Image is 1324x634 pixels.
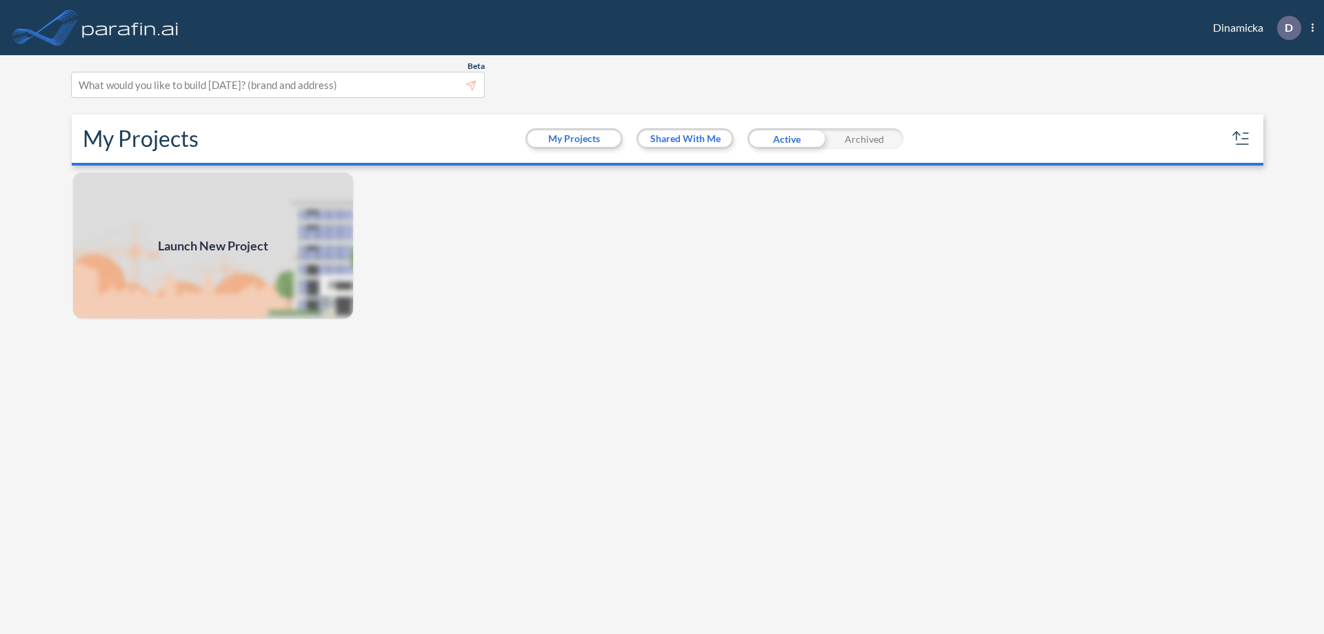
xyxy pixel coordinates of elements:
[1192,16,1314,40] div: Dinamicka
[79,14,181,41] img: logo
[83,126,199,152] h2: My Projects
[639,130,732,147] button: Shared With Me
[468,61,485,72] span: Beta
[528,130,621,147] button: My Projects
[72,171,354,320] img: add
[1230,128,1252,150] button: sort
[158,237,268,255] span: Launch New Project
[825,128,903,149] div: Archived
[748,128,825,149] div: Active
[72,171,354,320] a: Launch New Project
[1285,21,1293,34] p: D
